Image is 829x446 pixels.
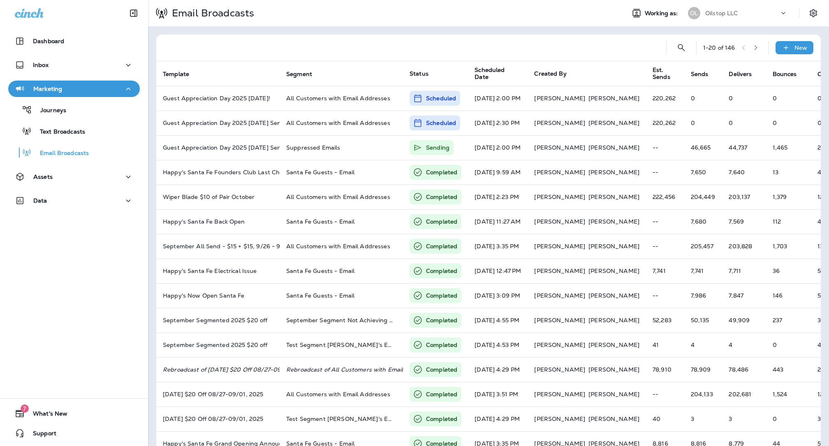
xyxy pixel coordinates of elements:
[468,185,528,209] td: [DATE] 2:23 PM
[766,382,811,407] td: 1,524
[8,33,140,49] button: Dashboard
[722,209,766,234] td: 7,569
[588,292,639,299] p: [PERSON_NAME]
[588,366,639,373] p: [PERSON_NAME]
[286,341,431,349] span: Test Segment Jay's Email Addresses
[475,67,524,81] span: Scheduled Date
[163,268,273,274] p: Happy's Santa Fe Electrical Issue
[691,71,709,78] span: Sends
[766,308,811,333] td: 237
[8,425,140,441] button: Support
[766,283,811,308] td: 146
[163,169,273,176] p: Happy's Santa Fe Founders Club Last Chance
[588,391,639,397] p: [PERSON_NAME]
[722,407,766,431] td: 3
[8,405,140,422] button: 7What's New
[653,67,670,81] span: Est. Sends
[817,144,827,151] span: Open rate:0% (Opens/Sends)
[163,243,273,250] p: September All Send - $15 + $15, 9/26 - 9/30
[534,120,585,126] p: [PERSON_NAME]
[766,259,811,283] td: 36
[32,107,66,115] p: Journeys
[32,150,89,157] p: Email Broadcasts
[646,185,684,209] td: 222,456
[163,194,273,200] p: Wiper Blade $10 of Pair October
[286,70,323,78] span: Segment
[646,160,684,185] td: --
[773,70,808,78] span: Bounces
[33,197,47,204] p: Data
[534,243,585,250] p: [PERSON_NAME]
[722,357,766,382] td: 78,486
[684,111,722,135] td: 0
[684,86,722,111] td: 0
[817,119,822,127] span: 0
[588,243,639,250] p: [PERSON_NAME]
[163,342,273,348] p: September Segmented 2025 $20 off
[722,259,766,283] td: 7,711
[426,94,456,102] p: Scheduled
[426,316,457,324] p: Completed
[286,415,431,423] span: Test Segment Jay's Email Addresses
[426,217,457,226] p: Completed
[684,209,722,234] td: 7,680
[646,86,684,111] td: 220,262
[588,144,639,151] p: [PERSON_NAME]
[286,267,354,275] span: Santa Fe Guests - Email
[169,7,254,19] p: Email Broadcasts
[722,333,766,357] td: 4
[646,283,684,308] td: --
[646,357,684,382] td: 78,910
[163,71,189,78] span: Template
[646,308,684,333] td: 52,283
[646,135,684,160] td: --
[468,111,528,135] td: [DATE] 2:30 PM
[286,71,312,78] span: Segment
[766,357,811,382] td: 443
[426,291,457,300] p: Completed
[766,135,811,160] td: 1,465
[8,81,140,97] button: Marketing
[588,218,639,225] p: [PERSON_NAME]
[468,382,528,407] td: [DATE] 3:51 PM
[426,193,457,201] p: Completed
[766,234,811,259] td: 1,703
[426,168,457,176] p: Completed
[426,365,457,374] p: Completed
[468,283,528,308] td: [DATE] 3:09 PM
[468,259,528,283] td: [DATE] 12:47 PM
[722,382,766,407] td: 202,681
[766,407,811,431] td: 0
[163,120,273,126] p: Guest Appreciation Day 2025 Wednesday Send
[646,382,684,407] td: --
[684,407,722,431] td: 3
[534,317,585,324] p: [PERSON_NAME]
[684,357,722,382] td: 78,909
[475,67,514,81] span: Scheduled Date
[426,119,456,127] p: Scheduled
[286,119,390,127] span: All Customers with Email Addresses
[691,70,719,78] span: Sends
[534,194,585,200] p: [PERSON_NAME]
[722,234,766,259] td: 203,828
[286,243,390,250] span: All Customers with Email Addresses
[286,391,390,398] span: All Customers with Email Addresses
[729,71,752,78] span: Delivers
[766,86,811,111] td: 0
[8,169,140,185] button: Assets
[8,122,140,140] button: Text Broadcasts
[534,391,585,397] p: [PERSON_NAME]
[684,259,722,283] td: 7,741
[426,415,457,423] p: Completed
[684,308,722,333] td: 50,135
[773,71,797,78] span: Bounces
[8,57,140,73] button: Inbox
[534,268,585,274] p: [PERSON_NAME]
[163,416,273,422] p: Labor Day $20 Off 08/27-09/01, 2025
[163,70,200,78] span: Template
[426,143,449,152] p: Sending
[534,144,585,151] p: [PERSON_NAME]
[426,242,457,250] p: Completed
[122,5,145,21] button: Collapse Sidebar
[33,62,49,68] p: Inbox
